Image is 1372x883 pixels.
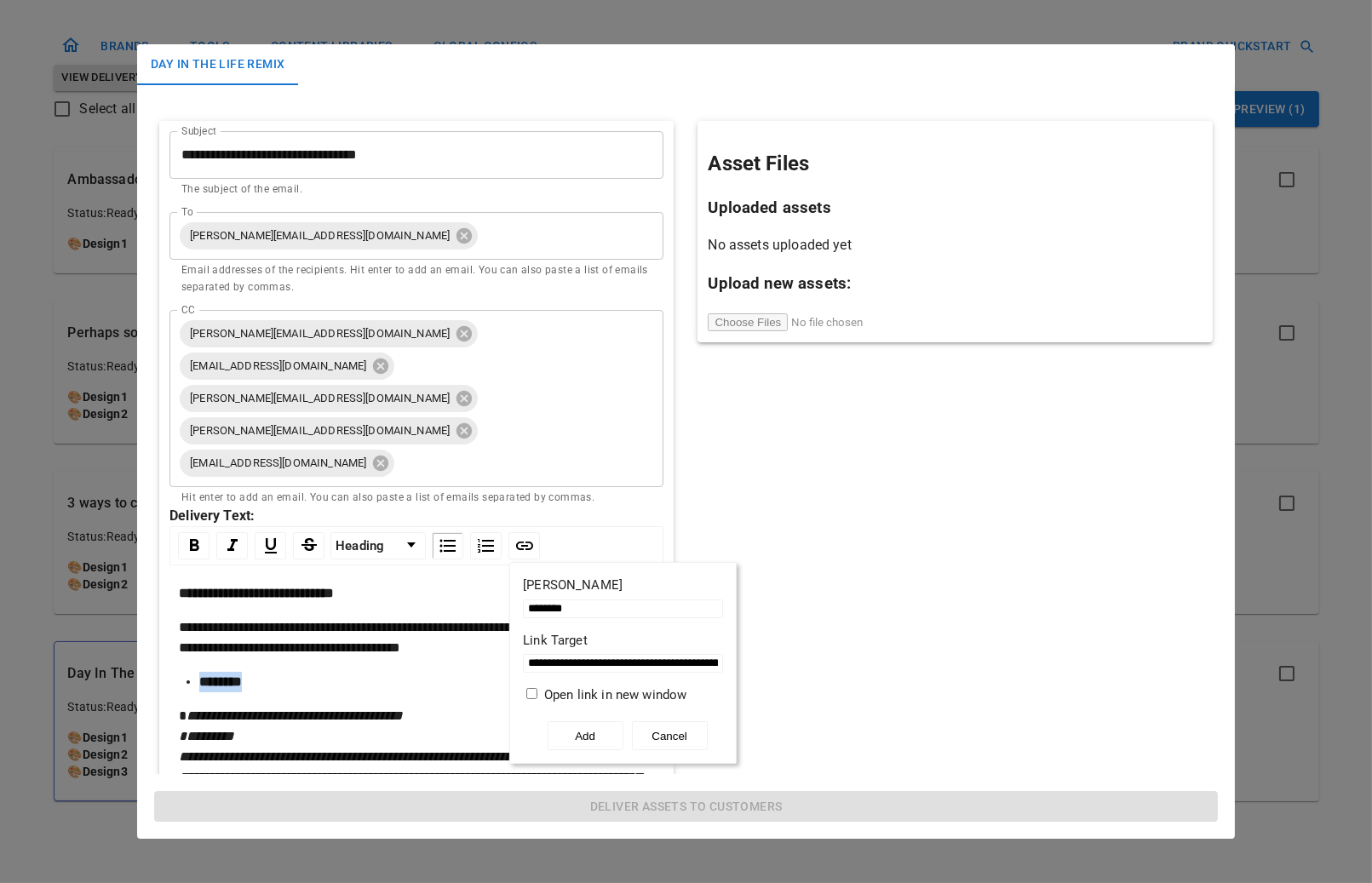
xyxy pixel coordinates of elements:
label: [PERSON_NAME] [523,576,723,595]
h3: Uploaded assets [708,196,1202,220]
div: rdw-editor [179,583,655,808]
div: rdw-dropdown [330,532,426,559]
p: The subject of the email. [181,181,652,198]
div: Strikethrough [293,532,324,559]
div: Unordered [432,532,463,559]
div: rdw-block-control [328,532,428,559]
div: [PERSON_NAME][EMAIL_ADDRESS][DOMAIN_NAME] [180,320,478,347]
p: Email addresses of the recipients. Hit enter to add an email. You can also paste a list of emails... [181,262,652,296]
div: Italic [216,532,248,559]
div: Underline [255,532,286,559]
div: Ordered [470,532,502,559]
div: rdw-link-control [505,532,543,559]
div: [PERSON_NAME][EMAIL_ADDRESS][DOMAIN_NAME] [180,385,478,412]
div: [EMAIL_ADDRESS][DOMAIN_NAME] [180,450,394,477]
input: Open link in new window [526,688,537,699]
span: [EMAIL_ADDRESS][DOMAIN_NAME] [180,356,376,376]
div: [PERSON_NAME][EMAIL_ADDRESS][DOMAIN_NAME] [180,417,478,444]
div: rdw-toolbar [169,526,663,565]
label: To [181,204,193,219]
p: Hit enter to add an email. You can also paste a list of emails separated by commas. [181,490,652,507]
button: Cancel [632,721,708,750]
span: [PERSON_NAME][EMAIL_ADDRESS][DOMAIN_NAME] [180,421,460,440]
div: rdw-inline-control [175,532,328,559]
a: Block Type [331,533,425,559]
span: [PERSON_NAME][EMAIL_ADDRESS][DOMAIN_NAME] [180,324,460,343]
span: [PERSON_NAME][EMAIL_ADDRESS][DOMAIN_NAME] [180,226,460,245]
div: Link [508,532,540,559]
span: [EMAIL_ADDRESS][DOMAIN_NAME] [180,453,376,473]
div: rdw-wrapper [169,526,663,822]
label: Subject [181,123,216,138]
label: CC [181,302,194,317]
strong: Delivery Text: [169,507,255,524]
span: [PERSON_NAME][EMAIL_ADDRESS][DOMAIN_NAME] [180,388,460,408]
div: [PERSON_NAME][EMAIL_ADDRESS][DOMAIN_NAME] [180,222,478,249]
div: [EMAIL_ADDRESS][DOMAIN_NAME] [180,353,394,380]
h2: Asset Files [708,148,1202,179]
h3: Upload new assets: [708,272,1202,295]
p: No assets uploaded yet [708,235,1202,255]
span: Open link in new window [544,687,686,702]
label: Link Target [523,631,723,651]
div: Bold [178,532,210,559]
button: Day In The Life Remix [137,44,298,85]
div: rdw-list-control [428,532,505,559]
button: Add [548,721,623,750]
